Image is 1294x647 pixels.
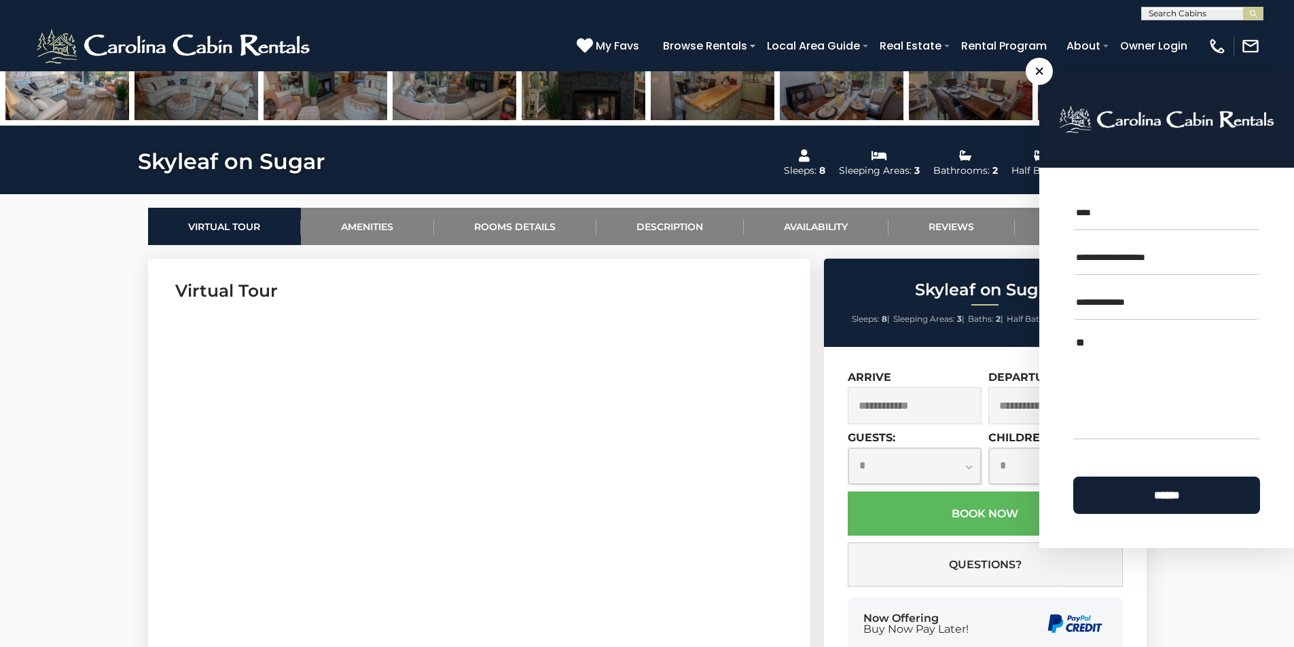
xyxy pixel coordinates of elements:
img: 163271267 [5,35,129,120]
h3: Virtual Tour [175,279,783,303]
a: Local Area Guide [760,34,867,58]
span: Baths: [968,314,994,324]
img: 163271270 [393,35,516,120]
a: Location [1015,208,1147,245]
a: Real Estate [873,34,948,58]
span: Sleeps: [852,314,880,324]
img: 163271273 [780,35,903,120]
span: Sleeping Areas: [893,314,955,324]
label: Guests: [848,431,895,444]
label: Departure [988,371,1060,384]
a: Availability [744,208,888,245]
a: Reviews [888,208,1015,245]
label: Arrive [848,371,891,384]
a: Amenities [301,208,434,245]
button: Book Now [848,492,1123,536]
h2: Skyleaf on Sugar [827,281,1143,299]
strong: 3 [957,314,962,324]
a: Rental Program [954,34,1054,58]
img: mail-regular-white.png [1241,37,1260,56]
img: White-1-2.png [34,26,316,67]
img: 163271269 [264,35,387,120]
li: | [968,310,1003,328]
li: | [852,310,890,328]
a: Virtual Tour [148,208,301,245]
img: 163271274 [909,35,1032,120]
img: 163271268 [134,35,258,120]
a: Browse Rentals [656,34,754,58]
span: My Favs [596,37,639,54]
a: About [1060,34,1107,58]
strong: 2 [996,314,1001,324]
a: Owner Login [1113,34,1194,58]
span: Half Baths: [1007,314,1051,324]
div: Now Offering [863,613,969,635]
button: Questions? [848,542,1123,587]
img: phone-regular-white.png [1208,37,1227,56]
a: Description [596,208,744,245]
strong: 8 [882,314,887,324]
img: 163271272 [651,35,774,120]
img: logo [1059,105,1274,134]
a: My Favs [577,37,643,55]
span: Buy Now Pay Later! [863,624,969,635]
img: 163271271 [522,35,645,120]
li: | [893,310,965,328]
span: × [1026,58,1053,85]
a: Rooms Details [434,208,596,245]
label: Children [988,431,1049,444]
li: | [1007,310,1059,328]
